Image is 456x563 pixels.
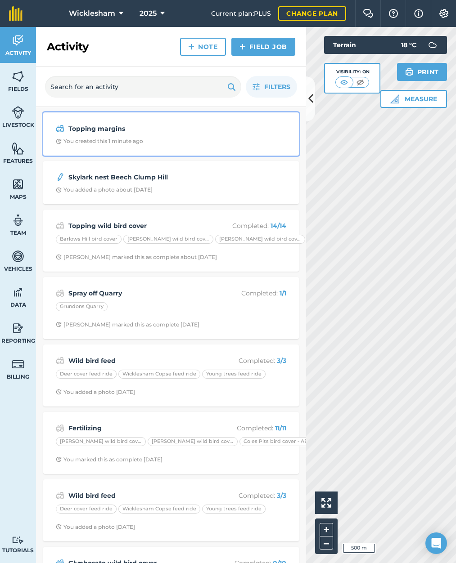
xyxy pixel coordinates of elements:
div: Visibility: On [335,68,370,76]
img: Clock with arrow pointing clockwise [56,254,62,260]
div: Wicklesham Copse feed ride [118,370,200,379]
img: Ruler icon [390,94,399,103]
strong: 1 / 1 [280,289,286,297]
img: svg+xml;base64,PD94bWwgdmVyc2lvbj0iMS4wIiBlbmNvZGluZz0idXRmLTgiPz4KPCEtLSBHZW5lcmF0b3I6IEFkb2JlIE... [56,123,64,134]
img: svg+xml;base64,PHN2ZyB4bWxucz0iaHR0cDovL3d3dy53My5vcmcvMjAwMC9zdmciIHdpZHRoPSI1MCIgaGVpZ2h0PSI0MC... [355,78,366,87]
div: [PERSON_NAME] wild bird cover - AB9 [56,437,146,446]
button: Measure [380,90,447,108]
span: Wicklesham [69,8,115,19]
strong: Fertilizing [68,423,211,433]
img: svg+xml;base64,PHN2ZyB4bWxucz0iaHR0cDovL3d3dy53My5vcmcvMjAwMC9zdmciIHdpZHRoPSIxNCIgaGVpZ2h0PSIyNC... [239,41,246,52]
img: A cog icon [438,9,449,18]
div: [PERSON_NAME] wild bird cover - AB9 [123,235,213,244]
a: Topping wild bird coverCompleted: 14/14Barlows Hill bird cover[PERSON_NAME] wild bird cover - AB9... [49,215,293,266]
div: Grundons Quarry [56,302,108,311]
img: Two speech bubbles overlapping with the left bubble in the forefront [363,9,374,18]
img: svg+xml;base64,PHN2ZyB4bWxucz0iaHR0cDovL3d3dy53My5vcmcvMjAwMC9zdmciIHdpZHRoPSI1MCIgaGVpZ2h0PSI0MC... [339,78,350,87]
img: svg+xml;base64,PD94bWwgdmVyc2lvbj0iMS4wIiBlbmNvZGluZz0idXRmLTgiPz4KPCEtLSBHZW5lcmF0b3I6IEFkb2JlIE... [12,250,24,263]
button: Filters [246,76,297,98]
img: svg+xml;base64,PD94bWwgdmVyc2lvbj0iMS4wIiBlbmNvZGluZz0idXRmLTgiPz4KPCEtLSBHZW5lcmF0b3I6IEFkb2JlIE... [56,355,64,366]
span: Filters [264,82,290,92]
img: Clock with arrow pointing clockwise [56,389,62,395]
a: Note [180,38,226,56]
p: Completed : [215,221,286,231]
p: Completed : [215,356,286,366]
img: svg+xml;base64,PD94bWwgdmVyc2lvbj0iMS4wIiBlbmNvZGluZz0idXRmLTgiPz4KPCEtLSBHZW5lcmF0b3I6IEFkb2JlIE... [12,106,24,119]
div: You created this 1 minute ago [56,138,143,145]
strong: 3 / 3 [277,357,286,365]
h2: Activity [47,40,89,54]
div: Deer cover feed ride [56,370,117,379]
div: You added a photo [DATE] [56,389,135,396]
img: svg+xml;base64,PHN2ZyB4bWxucz0iaHR0cDovL3d3dy53My5vcmcvMjAwMC9zdmciIHdpZHRoPSI1NiIgaGVpZ2h0PSI2MC... [12,70,24,83]
span: 18 ° C [401,36,416,54]
img: svg+xml;base64,PD94bWwgdmVyc2lvbj0iMS4wIiBlbmNvZGluZz0idXRmLTgiPz4KPCEtLSBHZW5lcmF0b3I6IEFkb2JlIE... [12,34,24,47]
div: You marked this as complete [DATE] [56,456,163,463]
img: svg+xml;base64,PD94bWwgdmVyc2lvbj0iMS4wIiBlbmNvZGluZz0idXRmLTgiPz4KPCEtLSBHZW5lcmF0b3I6IEFkb2JlIE... [12,286,24,299]
span: Current plan : PLUS [211,9,271,18]
div: Barlows Hill bird cover [56,235,122,244]
div: Young trees feed ride [202,505,266,514]
img: svg+xml;base64,PD94bWwgdmVyc2lvbj0iMS4wIiBlbmNvZGluZz0idXRmLTgiPz4KPCEtLSBHZW5lcmF0b3I6IEFkb2JlIE... [12,214,24,227]
img: svg+xml;base64,PHN2ZyB4bWxucz0iaHR0cDovL3d3dy53My5vcmcvMjAwMC9zdmciIHdpZHRoPSI1NiIgaGVpZ2h0PSI2MC... [12,178,24,191]
a: Wild bird feedCompleted: 3/3Deer cover feed rideWicklesham Copse feed rideYoung trees feed rideCl... [49,350,293,401]
img: fieldmargin Logo [9,6,23,21]
strong: Wild bird feed [68,356,211,366]
p: Completed : [215,423,286,433]
div: [PERSON_NAME] wild bird cover - Maize [148,437,238,446]
strong: Spray off Quarry [68,288,211,298]
div: Wicklesham Copse feed ride [118,505,200,514]
div: Young trees feed ride [202,370,266,379]
img: Clock with arrow pointing clockwise [56,524,62,530]
img: svg+xml;base64,PHN2ZyB4bWxucz0iaHR0cDovL3d3dy53My5vcmcvMjAwMC9zdmciIHdpZHRoPSIxOSIgaGVpZ2h0PSIyNC... [405,67,414,77]
img: Clock with arrow pointing clockwise [56,456,62,462]
span: 2025 [140,8,157,19]
div: Coles Pits bird cover - AB9 [239,437,315,446]
button: – [320,536,333,550]
strong: Topping wild bird cover [68,221,211,231]
strong: Skylark nest Beech Clump Hill [68,172,211,182]
a: Wild bird feedCompleted: 3/3Deer cover feed rideWicklesham Copse feed rideYoung trees feed rideCl... [49,485,293,536]
p: Completed : [215,491,286,500]
img: svg+xml;base64,PD94bWwgdmVyc2lvbj0iMS4wIiBlbmNvZGluZz0idXRmLTgiPz4KPCEtLSBHZW5lcmF0b3I6IEFkb2JlIE... [56,220,64,231]
strong: 3 / 3 [277,492,286,500]
img: svg+xml;base64,PHN2ZyB4bWxucz0iaHR0cDovL3d3dy53My5vcmcvMjAwMC9zdmciIHdpZHRoPSI1NiIgaGVpZ2h0PSI2MC... [12,142,24,155]
img: svg+xml;base64,PD94bWwgdmVyc2lvbj0iMS4wIiBlbmNvZGluZz0idXRmLTgiPz4KPCEtLSBHZW5lcmF0b3I6IEFkb2JlIE... [12,536,24,545]
strong: 14 / 14 [271,222,286,230]
img: Four arrows, one pointing top left, one top right, one bottom right and the last bottom left [321,498,331,508]
p: Completed : [215,288,286,298]
div: Open Intercom Messenger [425,532,447,554]
img: svg+xml;base64,PHN2ZyB4bWxucz0iaHR0cDovL3d3dy53My5vcmcvMjAwMC9zdmciIHdpZHRoPSIxNyIgaGVpZ2h0PSIxNy... [414,8,423,19]
a: Field Job [231,38,295,56]
img: svg+xml;base64,PHN2ZyB4bWxucz0iaHR0cDovL3d3dy53My5vcmcvMjAwMC9zdmciIHdpZHRoPSIxNCIgaGVpZ2h0PSIyNC... [188,41,194,52]
img: Clock with arrow pointing clockwise [56,322,62,327]
a: FertilizingCompleted: 11/11[PERSON_NAME] wild bird cover - AB9[PERSON_NAME] wild bird cover - Mai... [49,417,293,469]
div: You added a photo [DATE] [56,523,135,531]
img: svg+xml;base64,PD94bWwgdmVyc2lvbj0iMS4wIiBlbmNvZGluZz0idXRmLTgiPz4KPCEtLSBHZW5lcmF0b3I6IEFkb2JlIE... [12,357,24,371]
img: svg+xml;base64,PD94bWwgdmVyc2lvbj0iMS4wIiBlbmNvZGluZz0idXRmLTgiPz4KPCEtLSBHZW5lcmF0b3I6IEFkb2JlIE... [56,423,64,433]
div: [PERSON_NAME] marked this as complete [DATE] [56,321,199,328]
strong: 11 / 11 [275,424,286,432]
button: 18 °C [392,36,447,54]
a: Change plan [278,6,346,21]
div: You added a photo about [DATE] [56,186,153,193]
img: A question mark icon [388,9,399,18]
img: svg+xml;base64,PHN2ZyB4bWxucz0iaHR0cDovL3d3dy53My5vcmcvMjAwMC9zdmciIHdpZHRoPSIxOSIgaGVpZ2h0PSIyNC... [227,81,236,92]
img: svg+xml;base64,PD94bWwgdmVyc2lvbj0iMS4wIiBlbmNvZGluZz0idXRmLTgiPz4KPCEtLSBHZW5lcmF0b3I6IEFkb2JlIE... [56,288,64,299]
img: Clock with arrow pointing clockwise [56,139,62,144]
img: svg+xml;base64,PD94bWwgdmVyc2lvbj0iMS4wIiBlbmNvZGluZz0idXRmLTgiPz4KPCEtLSBHZW5lcmF0b3I6IEFkb2JlIE... [56,172,65,183]
div: [PERSON_NAME] marked this as complete about [DATE] [56,254,217,261]
a: Spray off QuarryCompleted: 1/1Grundons QuarryClock with arrow pointing clockwise[PERSON_NAME] mar... [49,282,293,334]
a: Topping marginsClock with arrow pointing clockwiseYou created this 1 minute ago [49,118,293,150]
img: svg+xml;base64,PD94bWwgdmVyc2lvbj0iMS4wIiBlbmNvZGluZz0idXRmLTgiPz4KPCEtLSBHZW5lcmF0b3I6IEFkb2JlIE... [424,36,442,54]
img: svg+xml;base64,PD94bWwgdmVyc2lvbj0iMS4wIiBlbmNvZGluZz0idXRmLTgiPz4KPCEtLSBHZW5lcmF0b3I6IEFkb2JlIE... [12,322,24,335]
div: Deer cover feed ride [56,505,117,514]
input: Search for an activity [45,76,241,98]
img: Clock with arrow pointing clockwise [56,187,62,193]
strong: Topping margins [68,124,211,134]
button: + [320,523,333,536]
div: [PERSON_NAME] wild bird cover - Maize [215,235,305,244]
button: Print [397,63,447,81]
img: svg+xml;base64,PD94bWwgdmVyc2lvbj0iMS4wIiBlbmNvZGluZz0idXRmLTgiPz4KPCEtLSBHZW5lcmF0b3I6IEFkb2JlIE... [56,490,64,501]
button: Terrain [324,36,411,54]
